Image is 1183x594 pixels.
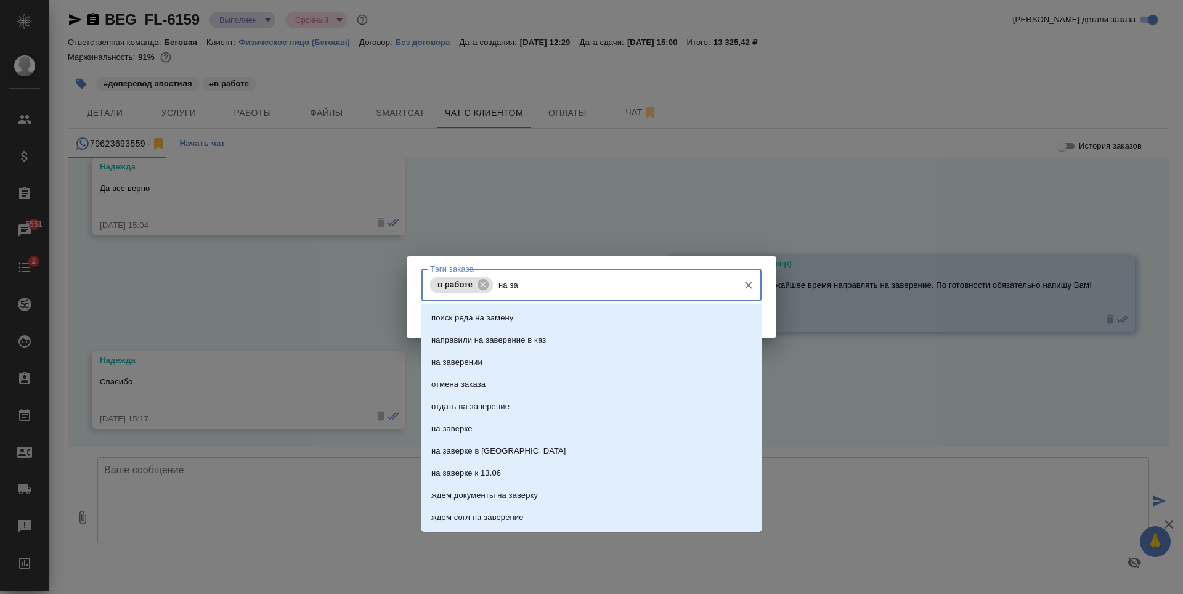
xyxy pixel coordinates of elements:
button: Очистить [740,277,757,294]
p: на заверке [431,423,473,435]
p: на заверке в [GEOGRAPHIC_DATA] [431,445,566,457]
div: в работе [430,277,493,293]
p: ждем согл на заверение [431,511,524,524]
p: на заверении [431,356,482,368]
span: в работе [430,280,480,289]
p: отмена заказа [431,378,486,391]
p: направили на заверение в каз [431,334,546,346]
p: ждем документы на заверку [431,489,538,502]
p: поиск реда на замену [431,312,513,324]
p: отдать на заверение [431,401,510,413]
p: на заверке к 13.06 [431,467,501,479]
